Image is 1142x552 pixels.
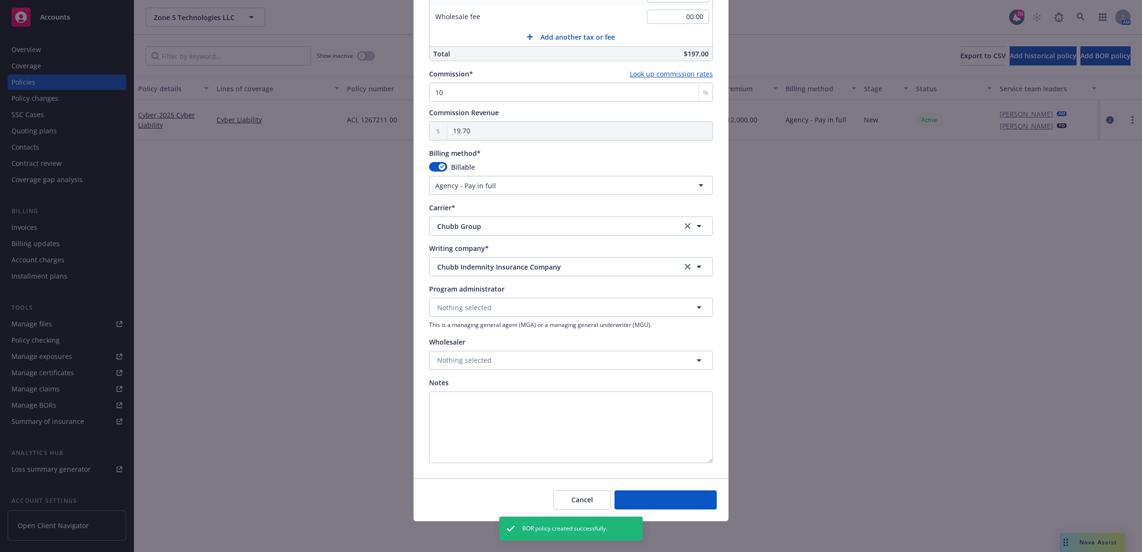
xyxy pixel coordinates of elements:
span: Nothing selected [437,355,492,365]
a: clear selection [682,261,693,272]
span: Creating BOR Policy... [630,495,701,504]
button: Chubb Groupclear selection [429,216,713,236]
button: Cancel [553,490,611,509]
span: Writing company* [429,244,489,253]
button: Add another tax or fee [430,27,712,46]
input: 0.00 [647,10,709,24]
span: BOR policy created successfully. [522,524,607,533]
span: Commission Revenue [429,108,499,117]
input: 0.00 [447,122,712,140]
span: Chubb Group [437,221,668,231]
button: Chubb Indemnity Insurance Companyclear selection [429,257,713,276]
span: Program administrator [429,284,505,293]
span: Wholesaler [429,337,465,346]
button: Creating BOR Policy... [614,490,717,509]
button: Nothing selected [429,298,713,317]
span: Wholesale fee [435,12,480,21]
span: This is a managing general agent (MGA) or a managing general underwriter (MGU). [429,321,713,329]
span: Chubb Indemnity Insurance Company [437,262,668,272]
span: Total [433,49,450,58]
span: Cancel [571,495,593,504]
button: Nothing selected [429,351,713,370]
span: Commission* [429,69,473,78]
span: Nothing selected [437,303,492,313]
span: Add another tax or fee [540,32,615,42]
span: % [703,87,709,97]
span: Carrier* [429,203,455,212]
span: Billing method* [429,149,481,158]
span: $197.00 [684,49,709,58]
div: Billable [429,162,713,172]
span: Notes [429,378,449,387]
a: clear selection [682,220,693,232]
a: Look up commission rates [630,69,713,79]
